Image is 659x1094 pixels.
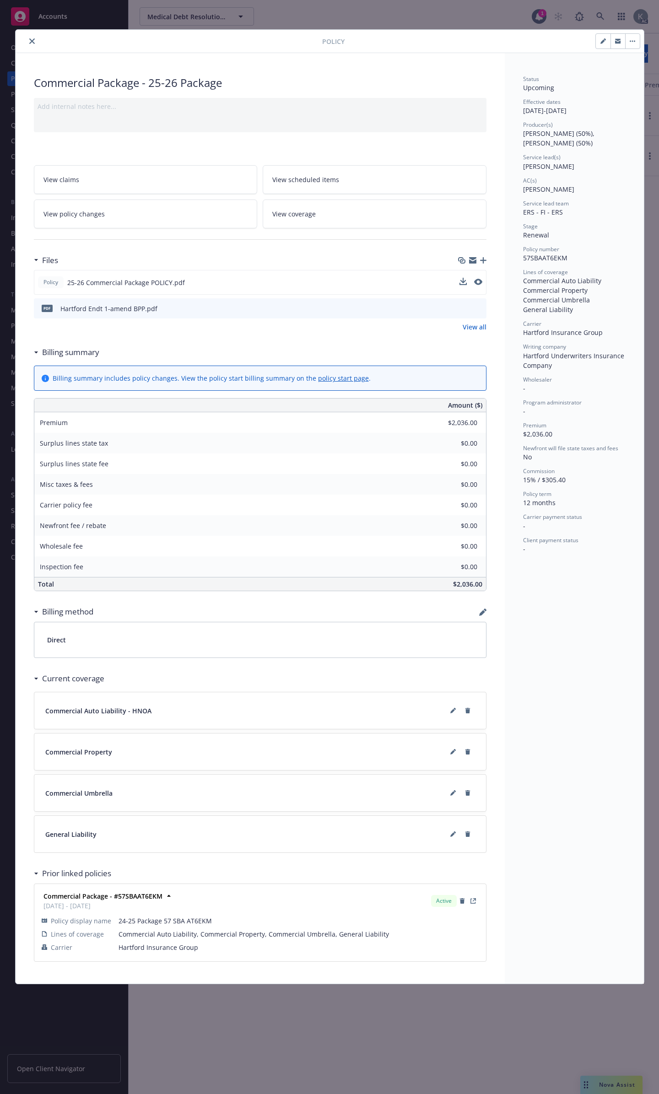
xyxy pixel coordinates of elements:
input: 0.00 [423,416,483,430]
span: Stage [523,222,538,230]
span: Hartford Insurance Group [523,328,603,337]
div: Prior linked policies [34,868,111,879]
h3: Prior linked policies [42,868,111,879]
div: [DATE] - [DATE] [523,98,626,115]
div: Commercial Auto Liability [523,276,626,286]
input: 0.00 [423,457,483,471]
input: 0.00 [423,519,483,533]
span: Program administrator [523,399,582,406]
a: View Policy [468,895,479,906]
div: Files [34,254,58,266]
span: [PERSON_NAME] (50%), [PERSON_NAME] (50%) [523,129,596,147]
span: Commercial Property [45,747,112,757]
input: 0.00 [423,539,483,553]
input: 0.00 [423,437,483,450]
span: Producer(s) [523,121,553,129]
a: View policy changes [34,199,258,228]
span: Lines of coverage [51,929,104,939]
input: 0.00 [423,478,483,491]
span: 25-26 Commercial Package POLICY.pdf [67,278,185,287]
input: 0.00 [423,498,483,512]
span: Total [38,580,54,588]
span: [PERSON_NAME] [523,162,574,171]
div: General Liability [523,305,626,314]
span: Carrier [523,320,541,328]
span: $2,036.00 [523,430,552,438]
div: Add internal notes here... [38,102,483,111]
span: Misc taxes & fees [40,480,93,489]
div: Commercial Property [523,286,626,295]
span: Writing company [523,343,566,350]
span: View policy changes [43,209,105,219]
span: View coverage [272,209,316,219]
div: Billing method [34,606,93,618]
span: View claims [43,175,79,184]
button: close [27,36,38,47]
a: policy start page [318,374,369,383]
h3: Billing summary [42,346,99,358]
h3: Billing method [42,606,93,618]
h3: Files [42,254,58,266]
span: Policy [42,278,60,286]
div: Commercial Umbrella [523,295,626,305]
span: Policy term [523,490,551,498]
span: - [523,544,525,553]
span: [PERSON_NAME] [523,185,574,194]
span: Commercial Umbrella [45,788,113,798]
div: Billing summary includes policy changes. View the policy start billing summary on the . [53,373,371,383]
span: Hartford Insurance Group [119,943,479,952]
button: preview file [474,278,482,287]
a: View coverage [263,199,486,228]
span: Policy [322,37,345,46]
span: Client payment status [523,536,578,544]
span: Newfront will file state taxes and fees [523,444,618,452]
span: Amount ($) [448,400,482,410]
span: Wholesale fee [40,542,83,550]
span: Policy display name [51,916,111,926]
span: pdf [42,305,53,312]
span: $2,036.00 [453,580,482,588]
span: 12 months [523,498,556,507]
a: View claims [34,165,258,194]
span: Active [435,897,453,905]
span: Effective dates [523,98,561,106]
span: Surplus lines state tax [40,439,108,447]
div: Commercial Package - 25-26 Package [34,75,486,91]
span: Premium [523,421,546,429]
span: Premium [40,418,68,427]
span: - [523,407,525,415]
span: Renewal [523,231,549,239]
span: Service lead(s) [523,153,561,161]
div: Hartford Endt 1-amend BPP.pdf [60,304,157,313]
span: Lines of coverage [523,268,568,276]
div: Current coverage [34,673,104,684]
span: - [523,522,525,530]
span: No [523,453,532,461]
span: 15% / $305.40 [523,475,566,484]
span: ERS - FI - ERS [523,208,563,216]
button: preview file [474,279,482,285]
button: download file [460,304,467,313]
span: Policy number [523,245,559,253]
span: Service lead team [523,199,569,207]
span: Upcoming [523,83,554,92]
span: Carrier [51,943,72,952]
button: download file [459,278,467,287]
span: Commercial Auto Liability, Commercial Property, Commercial Umbrella, General Liability [119,929,479,939]
span: Carrier policy fee [40,501,92,509]
a: View scheduled items [263,165,486,194]
span: General Liability [45,830,97,839]
span: Commission [523,467,555,475]
span: Commercial Auto Liability - HNOA [45,706,151,716]
span: Newfront fee / rebate [40,521,106,530]
h3: Current coverage [42,673,104,684]
button: preview file [475,304,483,313]
strong: Commercial Package - #57SBAAT6EKM [43,892,162,900]
span: - [523,384,525,393]
a: View all [463,322,486,332]
span: Carrier payment status [523,513,582,521]
div: Billing summary [34,346,99,358]
span: Hartford Underwriters Insurance Company [523,351,626,370]
span: Status [523,75,539,83]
